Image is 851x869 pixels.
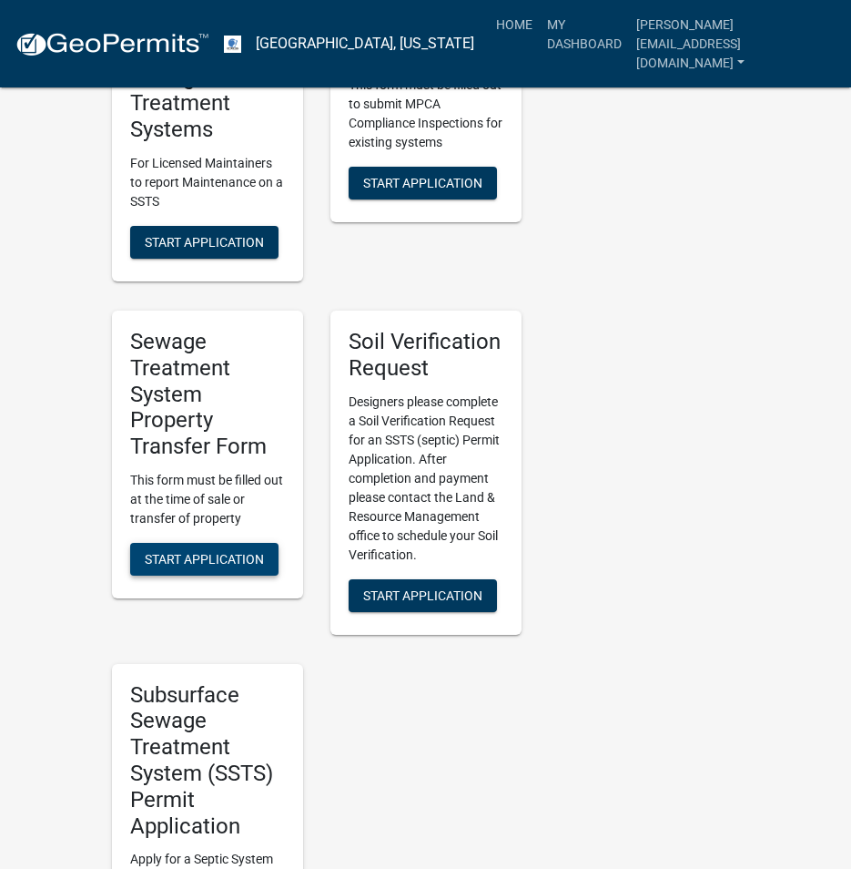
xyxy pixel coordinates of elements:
p: This form must be filled out at the time of sale or transfer of property [130,471,285,528]
p: This form must be filled out to submit MPCA Compliance Inspections for existing systems [349,76,503,152]
h5: Soil Verification Request [349,329,503,382]
img: Otter Tail County, Minnesota [224,36,241,53]
span: Start Application [363,588,482,602]
button: Start Application [349,167,497,199]
p: For Licensed Maintainers to report Maintenance on a SSTS [130,154,285,211]
h5: Sewage Treatment System Property Transfer Form [130,329,285,460]
a: [GEOGRAPHIC_DATA], [US_STATE] [256,28,474,59]
span: Start Application [145,552,264,567]
button: Start Application [349,579,497,612]
span: Start Application [363,175,482,189]
button: Start Application [130,226,279,259]
p: Designers please complete a Soil Verification Request for an SSTS (septic) Permit Application. Af... [349,393,503,565]
h5: Subsurface Sewage Treatment System (SSTS) Permit Application [130,682,285,840]
span: Start Application [145,235,264,250]
button: Start Application [130,543,279,576]
a: Home [489,7,540,42]
a: [PERSON_NAME][EMAIL_ADDRESS][DOMAIN_NAME] [629,7,836,80]
a: My Dashboard [540,7,629,61]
